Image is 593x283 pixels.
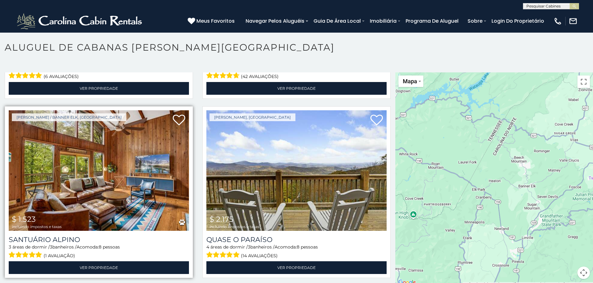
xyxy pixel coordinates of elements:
[9,235,80,244] font: Santuário Alpino
[250,244,275,250] font: banheiros /
[50,244,52,250] font: 3
[569,17,577,25] img: mail-regular-white.png
[77,244,99,250] font: Acomoda:
[5,42,335,53] font: Aluguel de cabanas [PERSON_NAME][GEOGRAPHIC_DATA]
[52,244,77,250] font: banheiros /
[206,110,387,231] a: Quase o paraíso $ 2.175 incluindo impostos e taxas
[242,16,308,26] a: Navegar pelos aluguéis
[553,17,562,25] img: phone-regular-white.png
[277,86,316,91] font: Ver propriedade
[188,17,236,25] a: Meus Favoritos
[209,113,295,121] a: [PERSON_NAME], [GEOGRAPHIC_DATA]
[44,253,75,258] font: (1 avaliação)
[241,253,278,258] font: (14 avaliações)
[9,235,189,244] a: Santuário Alpino
[9,82,189,95] a: Ver propriedade
[370,114,383,127] a: Adicionar aos favoritos
[9,110,189,231] img: Santuário Alpino
[206,261,387,274] a: Ver propriedade
[310,16,364,26] a: Guia de área local
[214,115,291,120] font: [PERSON_NAME], [GEOGRAPHIC_DATA]
[403,78,417,84] span: Mapa
[12,224,62,229] font: incluindo impostos e taxas
[80,265,118,270] font: Ver propriedade
[398,75,423,87] button: Alterar estilo do mapa
[9,244,11,250] font: 3
[464,16,486,26] a: Sobre
[9,110,189,231] a: Santuário Alpino $ 1.523 incluindo impostos e taxas
[297,244,318,250] font: 8 pessoas
[248,244,250,250] font: 3
[12,244,50,250] font: áreas de dormir /
[12,215,36,224] font: $ 1.523
[406,17,459,25] font: Programa de Aluguel
[313,17,361,25] font: Guia de área local
[9,261,189,274] a: Ver propriedade
[402,16,462,26] a: Programa de Aluguel
[196,17,235,25] font: Meus Favoritos
[577,267,590,279] button: Controles da câmera no mapa
[206,110,387,231] img: Quase o paraíso
[277,265,316,270] font: Ver propriedade
[367,16,400,26] a: Imobiliária
[80,86,118,91] font: Ver propriedade
[206,244,209,250] font: 4
[210,244,248,250] font: áreas de dormir /
[206,82,387,95] a: Ver propriedade
[44,74,79,79] font: (6 avaliações)
[209,224,259,229] font: incluindo impostos e taxas
[577,75,590,88] button: Ativar a visualização em tela cheia
[16,12,145,30] img: White-1-2.png
[209,215,233,224] font: $ 2.175
[275,244,297,250] font: Acomoda:
[241,74,279,79] font: (42 avaliações)
[12,113,126,121] a: [PERSON_NAME] / Banner Elk, [GEOGRAPHIC_DATA]
[246,17,304,25] font: Navegar pelos aluguéis
[99,244,120,250] font: 8 pessoas
[370,17,397,25] font: Imobiliária
[468,17,482,25] font: Sobre
[206,235,272,244] font: Quase o paraíso
[206,235,387,244] a: Quase o paraíso
[488,16,547,26] a: Login do proprietário
[492,17,544,25] font: Login do proprietário
[16,115,122,120] font: [PERSON_NAME] / Banner Elk, [GEOGRAPHIC_DATA]
[173,114,185,127] a: Adicionar aos favoritos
